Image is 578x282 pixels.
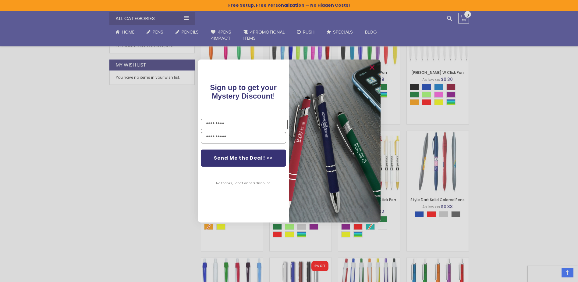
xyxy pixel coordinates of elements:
iframe: Google Customer Reviews [528,266,578,282]
img: 081b18bf-2f98-4675-a917-09431eb06994.jpeg [289,60,381,222]
button: Send Me the Deal! >> [201,150,286,167]
input: YOUR EMAIL [201,132,286,143]
button: No thanks, I don't want a discount. [213,176,274,191]
button: Close dialog [367,63,377,72]
span: Sign up to get your Mystery Discount [210,83,277,100]
span: ! [210,83,277,100]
